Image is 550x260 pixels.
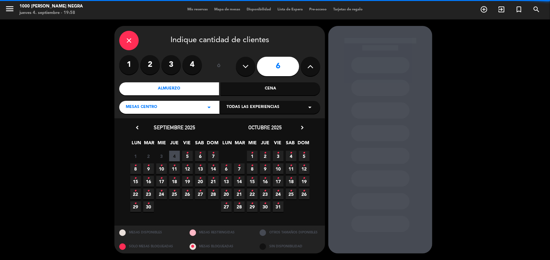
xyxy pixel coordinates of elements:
div: MESAS DISPONIBLES [114,226,185,240]
span: 31 [273,201,284,212]
span: Todas las experiencias [227,104,279,111]
i: • [277,173,279,183]
span: 28 [208,189,219,199]
span: 9 [260,163,271,174]
span: 23 [143,189,154,199]
i: • [147,198,150,209]
span: 12 [299,163,310,174]
i: • [135,186,137,196]
i: • [225,186,228,196]
i: • [173,173,176,183]
span: 7 [234,163,245,174]
i: add_circle_outline [480,6,488,13]
label: 1 [119,55,139,75]
span: 29 [247,201,258,212]
i: turned_in_not [515,6,523,13]
i: • [160,173,163,183]
span: 5 [299,151,310,161]
button: menu [5,4,15,16]
span: 24 [273,189,284,199]
i: chevron_right [299,124,306,131]
span: 17 [273,176,284,187]
div: 1000 [PERSON_NAME] Negra [19,3,83,10]
i: • [277,186,279,196]
span: 2 [260,151,271,161]
i: • [173,186,176,196]
span: 20 [221,189,232,199]
i: • [277,198,279,209]
span: 13 [221,176,232,187]
i: • [264,173,266,183]
i: close [125,37,133,44]
i: • [147,186,150,196]
i: • [264,198,266,209]
span: Disponibilidad [243,8,274,11]
i: • [290,148,292,158]
i: • [290,186,292,196]
span: octubre 2025 [249,124,282,131]
span: MESAS CENTRO [126,104,157,111]
i: • [238,160,240,171]
span: SAB [194,139,205,150]
div: Almuerzo [119,82,219,95]
span: 16 [260,176,271,187]
label: 3 [161,55,181,75]
label: 2 [140,55,160,75]
span: MAR [144,139,155,150]
span: Pre-acceso [306,8,330,11]
i: • [135,173,137,183]
div: ó [208,55,229,78]
div: SOLO MESAS BLOQUEADAS [114,240,185,254]
i: • [199,186,202,196]
i: • [290,160,292,171]
span: JUE [169,139,180,150]
span: 18 [169,176,180,187]
i: • [303,186,305,196]
i: • [264,148,266,158]
span: 26 [182,189,193,199]
span: 7 [208,151,219,161]
i: • [277,148,279,158]
i: • [238,198,240,209]
span: 11 [286,163,297,174]
span: 3 [156,151,167,161]
span: 17 [156,176,167,187]
span: DOM [298,139,309,150]
span: 25 [286,189,297,199]
i: • [238,173,240,183]
span: 8 [130,163,141,174]
span: 4 [169,151,180,161]
i: • [251,198,253,209]
span: 21 [208,176,219,187]
i: • [251,173,253,183]
span: 22 [247,189,258,199]
span: 14 [234,176,245,187]
span: 3 [273,151,284,161]
span: 29 [130,201,141,212]
span: Mis reservas [184,8,211,11]
span: 23 [260,189,271,199]
i: • [135,198,137,209]
div: MESAS RESTRINGIDAS [185,226,255,240]
i: • [212,160,215,171]
span: LUN [222,139,233,150]
span: Mapa de mesas [211,8,243,11]
i: • [186,160,189,171]
span: 27 [221,201,232,212]
i: • [303,173,305,183]
span: 1 [247,151,258,161]
i: • [225,173,228,183]
i: • [238,186,240,196]
span: 12 [182,163,193,174]
i: • [186,186,189,196]
span: septiembre 2025 [154,124,195,131]
span: MIE [247,139,258,150]
span: 10 [156,163,167,174]
div: SIN DISPONIBILIDAD [255,240,325,254]
i: • [264,160,266,171]
span: 25 [169,189,180,199]
i: • [147,160,150,171]
i: • [303,160,305,171]
span: JUE [260,139,271,150]
i: • [160,186,163,196]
